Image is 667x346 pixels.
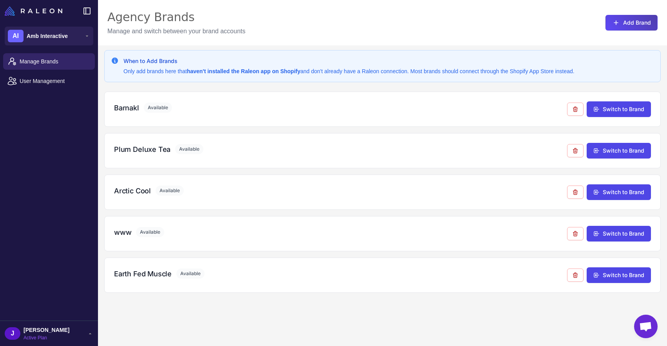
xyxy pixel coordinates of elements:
[144,103,172,113] span: Available
[107,9,245,25] div: Agency Brands
[587,184,651,200] button: Switch to Brand
[176,269,205,279] span: Available
[114,227,131,238] h3: www
[587,101,651,117] button: Switch to Brand
[123,57,575,65] h3: When to Add Brands
[567,144,584,157] button: Remove from agency
[123,67,575,76] p: Only add brands here that and don't already have a Raleon connection. Most brands should connect ...
[605,15,658,31] button: Add Brand
[114,103,139,113] h3: Barnakl
[24,334,69,341] span: Active Plan
[175,144,203,154] span: Available
[187,68,301,74] strong: haven't installed the Raleon app on Shopify
[634,315,658,338] div: Open chat
[567,269,584,282] button: Remove from agency
[20,77,89,85] span: User Management
[114,144,170,155] h3: Plum Deluxe Tea
[587,143,651,159] button: Switch to Brand
[5,6,65,16] a: Raleon Logo
[587,267,651,283] button: Switch to Brand
[156,186,184,196] span: Available
[567,227,584,240] button: Remove from agency
[567,186,584,199] button: Remove from agency
[567,103,584,116] button: Remove from agency
[27,32,68,40] span: Amb Interactive
[5,6,62,16] img: Raleon Logo
[114,269,172,279] h3: Earth Fed Muscle
[107,27,245,36] p: Manage and switch between your brand accounts
[20,57,89,66] span: Manage Brands
[3,73,95,89] a: User Management
[3,53,95,70] a: Manage Brands
[5,327,20,340] div: J
[5,27,93,45] button: AIAmb Interactive
[24,326,69,334] span: [PERSON_NAME]
[136,227,164,237] span: Available
[114,186,151,196] h3: Arctic Cool
[587,226,651,241] button: Switch to Brand
[8,30,24,42] div: AI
